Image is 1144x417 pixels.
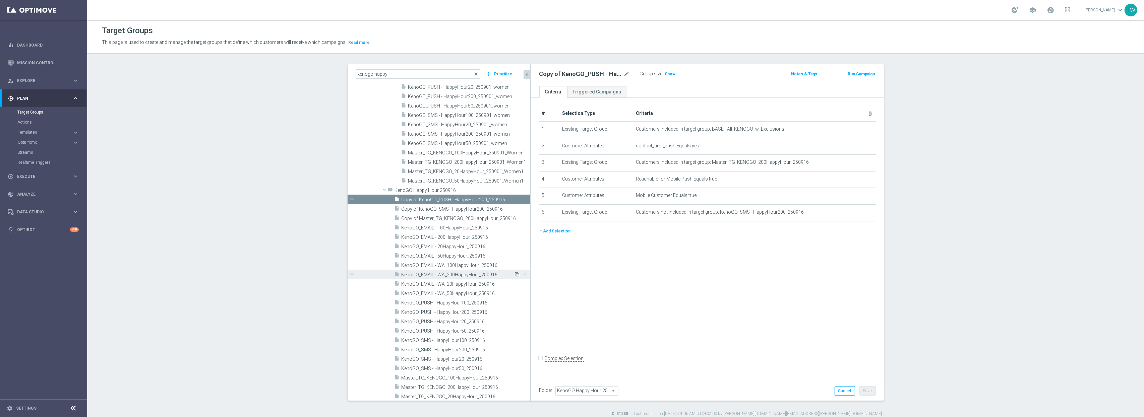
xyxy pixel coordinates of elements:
button: equalizer Dashboard [7,43,79,48]
div: Target Groups [17,107,86,117]
i: gps_fixed [8,95,14,101]
i: insert_drive_file [395,224,400,232]
i: insert_drive_file [401,149,407,157]
i: insert_drive_file [395,299,400,307]
span: KenoGO_PUSH - HappyHour50_250901_women [408,103,530,109]
button: Run Campaign [847,70,876,78]
i: person_search [8,78,14,84]
i: play_circle_outline [8,173,14,180]
span: Copy of KenoGO_PUSH - HappyHour200_250916 [402,197,530,203]
span: KenoGO_PUSH - HappyHour20_250916 [402,319,530,325]
span: KenoGO_SMS - HappyHour200_250901_women [408,131,530,137]
a: Streams [17,150,70,155]
div: +10 [70,227,79,232]
td: Customer Attributes [559,171,634,188]
span: Show [665,72,676,76]
button: Templates keyboard_arrow_right [17,130,79,135]
span: KenoGO_PUSH - HappyHour20_250901_women [408,84,530,90]
i: insert_drive_file [395,346,400,354]
div: Templates [17,127,86,137]
i: insert_drive_file [395,309,400,317]
td: 1 [539,121,559,138]
i: keyboard_arrow_right [72,129,79,136]
i: insert_drive_file [395,393,400,401]
span: Customers not included in target group: KenoGO_SMS - HappyHour200_250916 [636,209,804,215]
a: Dashboard [17,36,79,54]
span: Analyze [17,192,72,196]
a: Mission Control [17,54,79,72]
i: track_changes [8,191,14,197]
div: Actions [17,117,86,127]
div: Streams [17,147,86,157]
span: KenoGO_EMAIL - 100HappyHour_250916 [402,225,530,231]
span: Reachable for Mobile Push Equals true [636,176,717,182]
span: Copy of KenoGO_SMS - HappyHour200_250916 [402,206,530,212]
span: Templates [18,130,66,134]
button: Notes & Tags [790,70,818,78]
i: insert_drive_file [395,328,400,335]
i: insert_drive_file [401,93,407,101]
i: insert_drive_file [395,262,400,270]
i: insert_drive_file [401,159,407,166]
div: Data Studio keyboard_arrow_right [7,209,79,215]
button: chevron_left [524,70,530,79]
i: insert_drive_file [395,234,400,241]
span: KenoGO_EMAIL - 200HappyHour_250916 [402,234,530,240]
button: Mission Control [7,60,79,66]
span: KenoGO_PUSH - HappyHour200_250901_women [408,94,530,99]
th: Selection Type [559,106,634,121]
button: Cancel [835,386,855,396]
span: Master_TG_KENOGO_100HappyHour_250901_Women1 [408,150,530,156]
button: + Add Selection [539,227,571,235]
label: Group size [640,71,663,77]
button: OptiPromo keyboard_arrow_right [17,140,79,145]
i: insert_drive_file [395,253,400,260]
i: mode_edit [624,70,630,78]
div: Mission Control [8,54,79,72]
label: Last modified on [DATE] at 4:06 AM UTC+02:00 by [PERSON_NAME][DOMAIN_NAME][EMAIL_ADDRESS][PERSON_... [635,411,882,417]
i: folder [388,187,393,195]
button: track_changes Analyze keyboard_arrow_right [7,192,79,197]
div: Analyze [8,191,72,197]
label: Folder [539,388,553,393]
span: Master_TG_KENOGO_200HappyHour_250916 [402,385,530,390]
i: insert_drive_file [395,290,400,298]
a: Triggered Campaigns [567,86,627,98]
i: equalizer [8,42,14,48]
span: Copy of Master_TG_KENOGO_200HappyHour_250916 [402,216,530,221]
span: KenoGO_PUSH - HappyHour50_250916 [402,328,530,334]
button: Save [859,386,876,396]
span: close [473,71,479,77]
label: : [663,71,664,77]
button: Read more [348,39,370,46]
span: Data Studio [17,210,72,214]
button: person_search Explore keyboard_arrow_right [7,78,79,83]
td: 6 [539,204,559,221]
i: settings [7,405,13,411]
a: Target Groups [17,110,70,115]
div: play_circle_outline Execute keyboard_arrow_right [7,174,79,179]
button: gps_fixed Plan keyboard_arrow_right [7,96,79,101]
span: school [1029,6,1036,14]
a: Optibot [17,221,70,238]
span: KenoGO_EMAIL - 50HappyHour_250916 [402,253,530,259]
a: [PERSON_NAME]keyboard_arrow_down [1084,5,1125,15]
div: Realtime Triggers [17,157,86,167]
i: keyboard_arrow_right [72,95,79,101]
i: keyboard_arrow_right [72,139,79,146]
th: # [539,106,559,121]
i: chevron_left [524,71,530,78]
i: insert_drive_file [401,102,407,110]
span: Master_TG_KENOGO_20HappyHour_250916 [402,394,530,400]
td: 4 [539,171,559,188]
i: insert_drive_file [401,121,407,129]
span: KenoGO_SMS - HappyHour20_250901_women [408,122,530,128]
span: KenoGO_SMS - HappyHour50_250916 [402,366,530,371]
i: delete_forever [868,111,873,116]
span: Mobile Customer Equals true [636,193,697,198]
i: insert_drive_file [395,318,400,326]
i: insert_drive_file [395,196,400,204]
